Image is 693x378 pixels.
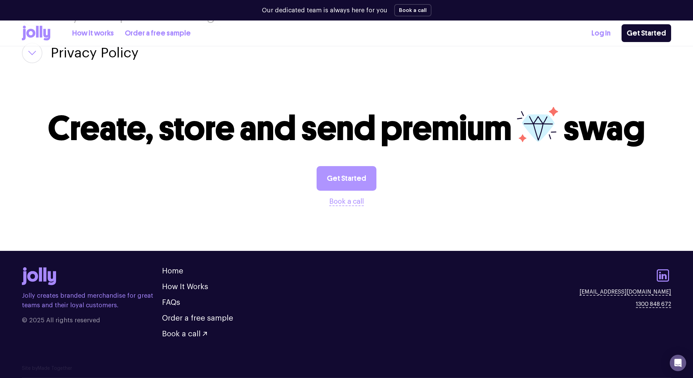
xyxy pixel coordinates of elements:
span: Create, store and send premium [48,108,512,149]
a: Log In [591,28,611,39]
p: Site by [22,365,671,372]
p: Jolly creates branded merchandise for great teams and their loyal customers. [22,291,162,310]
span: swag [563,108,645,149]
div: Open Intercom Messenger [670,355,686,371]
a: How it works [72,28,114,39]
a: Order a free sample [125,28,191,39]
a: Made Together [38,366,72,371]
button: Book a call [394,4,431,16]
button: Book a call [329,196,364,207]
a: [EMAIL_ADDRESS][DOMAIN_NAME] [579,288,671,296]
span: Book a call [162,330,201,338]
button: Privacy Policy [51,43,138,63]
a: Home [162,267,183,275]
button: Book a call [162,330,207,338]
a: FAQs [162,299,180,306]
p: Our dedicated team is always here for you [262,6,387,15]
a: Order a free sample [162,314,233,322]
span: © 2025 All rights reserved [22,315,162,325]
a: Get Started [622,24,671,42]
a: 1300 848 672 [636,300,671,308]
a: How It Works [162,283,208,291]
a: Get Started [317,166,376,191]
